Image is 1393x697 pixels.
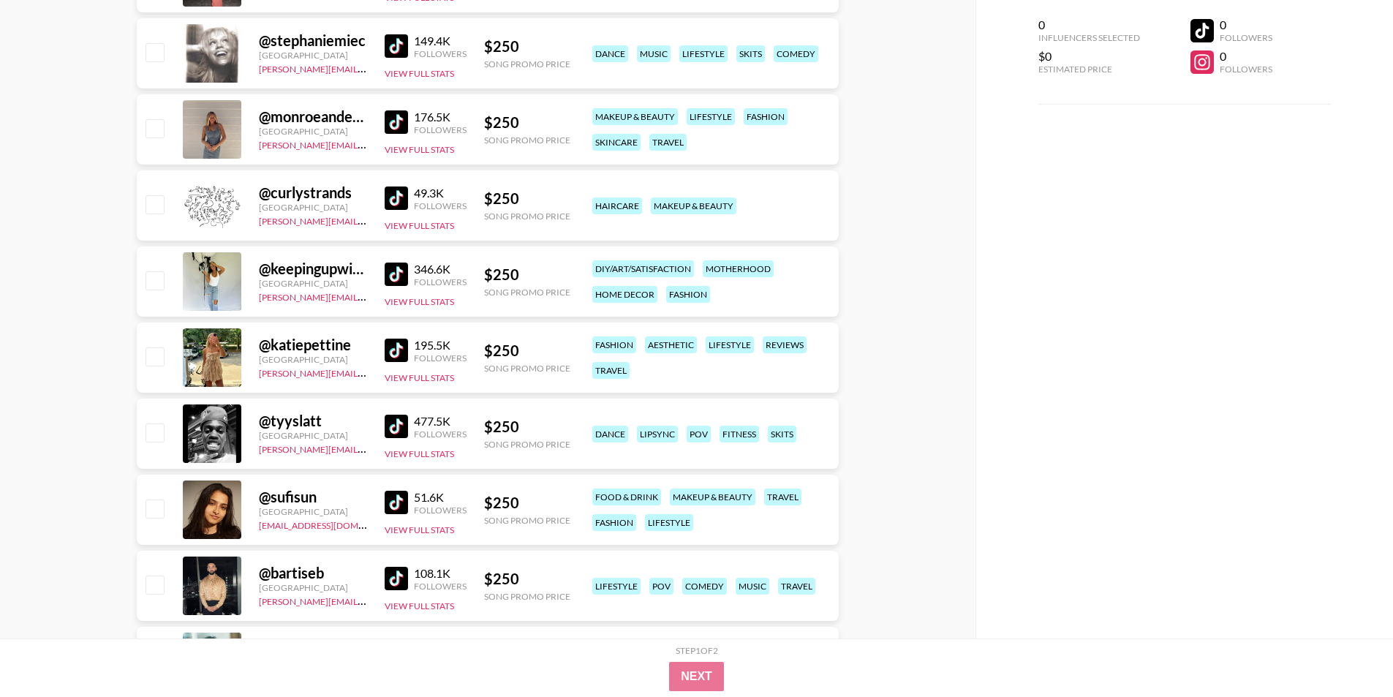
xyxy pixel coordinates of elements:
div: $ 250 [484,494,570,512]
div: @ tyyslatt [259,412,367,430]
div: Step 1 of 2 [676,645,718,656]
div: $ 250 [484,265,570,284]
div: $ 250 [484,418,570,436]
div: 176.5K [414,110,467,124]
div: Followers [414,581,467,592]
div: Song Promo Price [484,135,570,146]
div: Followers [414,124,467,135]
div: diy/art/satisfaction [592,260,694,277]
div: Followers [1220,32,1272,43]
div: 0 [1220,18,1272,32]
div: lipsync [637,426,678,442]
div: Song Promo Price [484,211,570,222]
a: [PERSON_NAME][EMAIL_ADDRESS][DOMAIN_NAME] [259,441,475,455]
a: [PERSON_NAME][EMAIL_ADDRESS][PERSON_NAME][DOMAIN_NAME] [259,61,545,75]
div: @ stephaniemiec [259,31,367,50]
div: skits [736,45,765,62]
div: lifestyle [706,336,754,353]
div: Followers [414,200,467,211]
div: makeup & beauty [592,108,678,125]
div: travel [778,578,815,595]
div: [GEOGRAPHIC_DATA] [259,582,367,593]
div: Estimated Price [1038,64,1140,75]
div: comedy [682,578,727,595]
div: fashion [592,514,636,531]
div: food & drink [592,489,661,505]
button: View Full Stats [385,68,454,79]
div: Song Promo Price [484,287,570,298]
div: lifestyle [679,45,728,62]
a: [EMAIL_ADDRESS][DOMAIN_NAME] [259,517,406,531]
div: Followers [414,429,467,440]
button: View Full Stats [385,600,454,611]
div: music [637,45,671,62]
div: dance [592,426,628,442]
iframe: Drift Widget Chat Controller [1320,624,1375,679]
div: Song Promo Price [484,515,570,526]
a: [PERSON_NAME][EMAIL_ADDRESS][DOMAIN_NAME] [259,137,475,151]
div: skincare [592,134,641,151]
div: Followers [414,505,467,516]
button: View Full Stats [385,524,454,535]
div: 149.4K [414,34,467,48]
button: Next [669,662,724,691]
div: 195.5K [414,338,467,353]
div: lifestyle [687,108,735,125]
div: pov [649,578,673,595]
div: Followers [414,353,467,363]
div: aesthetic [645,336,697,353]
div: home decor [592,286,657,303]
div: Song Promo Price [484,591,570,602]
div: makeup & beauty [670,489,755,505]
div: music [736,578,769,595]
div: motherhood [703,260,774,277]
div: lifestyle [645,514,693,531]
div: Followers [414,48,467,59]
div: $ 250 [484,113,570,132]
div: lifestyle [592,578,641,595]
div: 49.3K [414,186,467,200]
div: travel [592,362,630,379]
div: Followers [1220,64,1272,75]
div: fashion [592,336,636,353]
div: Followers [414,276,467,287]
div: Song Promo Price [484,439,570,450]
div: 346.6K [414,262,467,276]
img: TikTok [385,110,408,134]
div: @ katiepettine [259,336,367,354]
div: $ 250 [484,189,570,208]
img: TikTok [385,34,408,58]
button: View Full Stats [385,296,454,307]
div: reviews [763,336,807,353]
div: dance [592,45,628,62]
div: travel [764,489,801,505]
button: View Full Stats [385,144,454,155]
div: $ 250 [484,570,570,588]
div: haircare [592,197,642,214]
div: fashion [666,286,710,303]
div: @ monroeandersonn [259,108,367,126]
a: [PERSON_NAME][EMAIL_ADDRESS][PERSON_NAME][DOMAIN_NAME] [259,289,545,303]
div: [GEOGRAPHIC_DATA] [259,126,367,137]
div: Song Promo Price [484,59,570,69]
img: TikTok [385,339,408,362]
img: TikTok [385,567,408,590]
div: pov [687,426,711,442]
a: [PERSON_NAME][EMAIL_ADDRESS][DOMAIN_NAME] [259,365,475,379]
div: 51.6K [414,490,467,505]
img: TikTok [385,187,408,210]
img: TikTok [385,491,408,514]
div: @ curlystrands [259,184,367,202]
div: comedy [774,45,818,62]
div: fashion [744,108,788,125]
div: [GEOGRAPHIC_DATA] [259,278,367,289]
div: @ sufisun [259,488,367,506]
div: $ 250 [484,342,570,360]
div: [GEOGRAPHIC_DATA] [259,50,367,61]
button: View Full Stats [385,448,454,459]
div: skits [768,426,796,442]
div: fitness [720,426,759,442]
div: makeup & beauty [651,197,736,214]
div: $0 [1038,49,1140,64]
div: [GEOGRAPHIC_DATA] [259,202,367,213]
